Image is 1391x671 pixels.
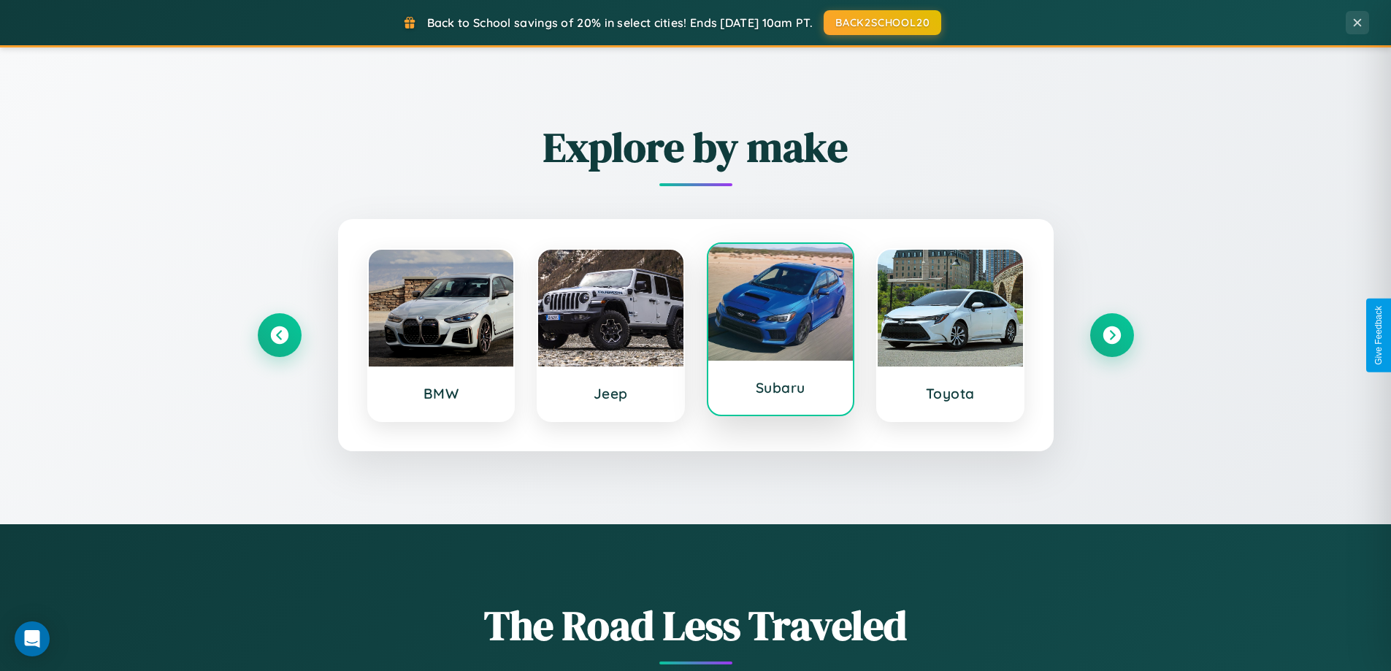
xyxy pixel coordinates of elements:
h3: BMW [383,385,499,402]
span: Back to School savings of 20% in select cities! Ends [DATE] 10am PT. [427,15,813,30]
h3: Subaru [723,379,839,396]
h2: Explore by make [258,119,1134,175]
h1: The Road Less Traveled [258,597,1134,653]
h3: Toyota [892,385,1008,402]
div: Give Feedback [1373,306,1384,365]
h3: Jeep [553,385,669,402]
button: BACK2SCHOOL20 [824,10,941,35]
div: Open Intercom Messenger [15,621,50,656]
